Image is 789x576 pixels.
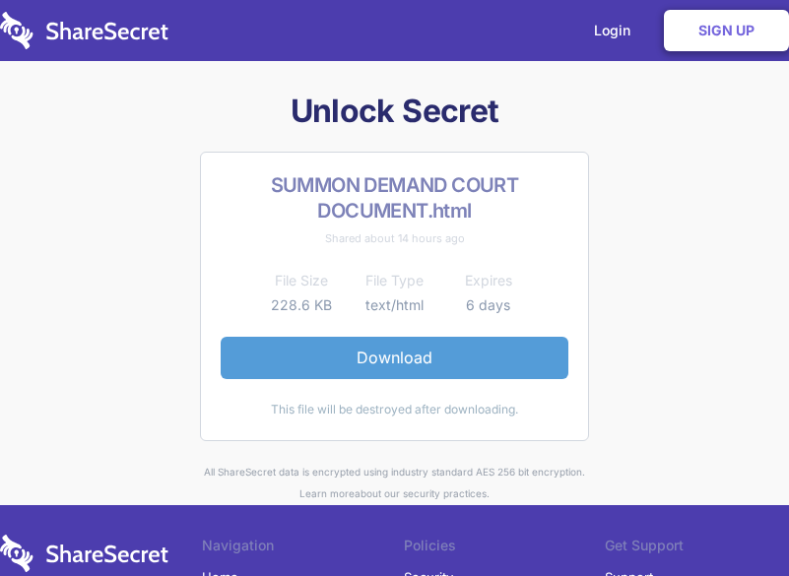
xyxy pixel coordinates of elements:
[690,478,765,552] iframe: Drift Widget Chat Controller
[254,269,348,292] th: File Size
[441,269,535,292] th: Expires
[221,227,568,249] div: Shared about 14 hours ago
[404,535,606,562] li: Policies
[254,293,348,317] td: 228.6 KB
[17,91,773,132] h1: Unlock Secret
[221,172,568,224] h2: SUMMON DEMAND COURT DOCUMENT.html
[221,399,568,420] div: This file will be destroyed after downloading.
[202,535,404,562] li: Navigation
[441,293,535,317] td: 6 days
[221,337,568,378] a: Download
[664,10,789,51] a: Sign Up
[299,487,355,499] a: Learn more
[17,461,773,505] div: All ShareSecret data is encrypted using industry standard AES 256 bit encryption. about our secur...
[348,293,441,317] td: text/html
[348,269,441,292] th: File Type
